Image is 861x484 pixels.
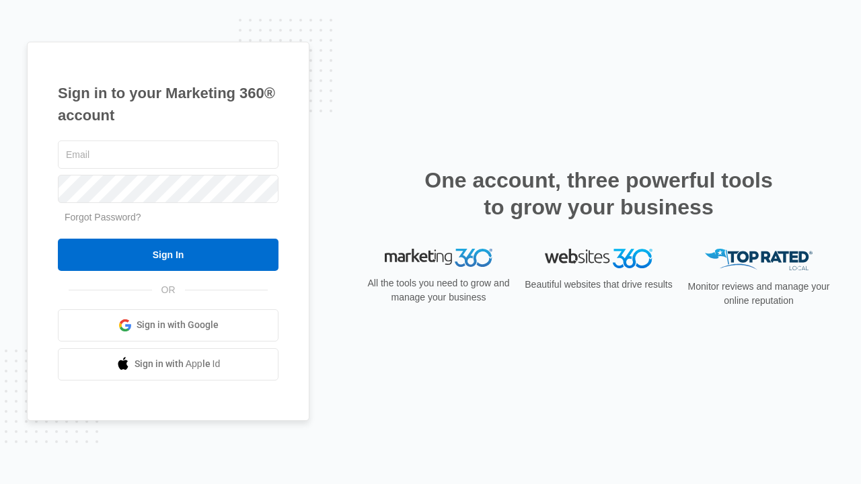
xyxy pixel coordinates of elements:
[683,280,834,308] p: Monitor reviews and manage your online reputation
[420,167,777,220] h2: One account, three powerful tools to grow your business
[545,249,652,268] img: Websites 360
[385,249,492,268] img: Marketing 360
[152,283,185,297] span: OR
[705,249,813,271] img: Top Rated Local
[58,82,278,126] h1: Sign in to your Marketing 360® account
[58,239,278,271] input: Sign In
[363,276,514,305] p: All the tools you need to grow and manage your business
[135,357,221,371] span: Sign in with Apple Id
[65,212,141,223] a: Forgot Password?
[58,348,278,380] a: Sign in with Apple Id
[523,278,674,292] p: Beautiful websites that drive results
[58,140,278,169] input: Email
[137,318,219,332] span: Sign in with Google
[58,309,278,341] a: Sign in with Google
